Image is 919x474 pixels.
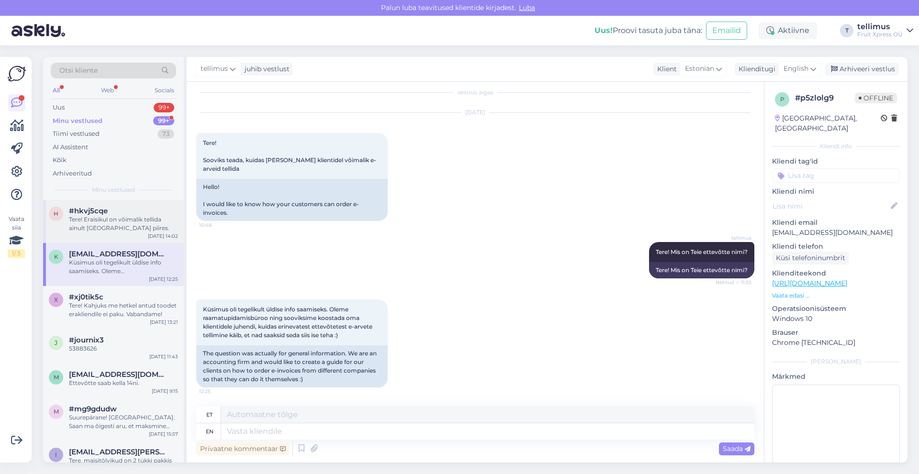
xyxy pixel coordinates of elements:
[69,448,168,456] span: inna.teider@gmail.com
[653,64,677,74] div: Klient
[148,232,178,240] div: [DATE] 14:02
[773,201,889,211] input: Lisa nimi
[196,88,754,97] div: Vestlus algas
[53,155,67,165] div: Kõik
[69,207,108,215] span: #hkvj5cqe
[54,296,58,303] span: x
[772,314,900,324] p: Windows 10
[772,268,900,278] p: Klienditeekond
[69,293,103,301] span: #xj0tik5c
[8,249,25,258] div: 1 / 3
[99,84,116,97] div: Web
[53,103,65,112] div: Uus
[594,26,613,35] b: Uus!
[772,338,900,348] p: Chrome [TECHNICAL_ID]
[516,3,538,12] span: Luba
[772,357,900,366] div: [PERSON_NAME]
[152,387,178,395] div: [DATE] 9:15
[53,129,100,139] div: Tiimi vestlused
[149,276,178,283] div: [DATE] 12:25
[772,187,900,197] p: Kliendi nimi
[54,253,58,260] span: k
[199,388,235,395] span: 12:25
[772,372,900,382] p: Märkmed
[149,353,178,360] div: [DATE] 11:43
[857,23,913,38] a: tellimusFruit Xpress OÜ
[759,22,817,39] div: Aktiivne
[149,430,178,438] div: [DATE] 15:57
[206,407,213,423] div: et
[59,66,98,76] span: Otsi kliente
[154,103,174,112] div: 99+
[54,210,58,217] span: h
[8,65,26,83] img: Askly Logo
[203,306,374,339] span: Küsimus oli tegelikult üldise info saamiseks. Oleme raamatupidamisbüroo ning sooviksime koostada ...
[69,344,178,353] div: 53883626
[857,31,903,38] div: Fruit Xpress OÜ
[772,142,900,151] div: Kliendi info
[716,234,751,242] span: tellimus
[199,221,235,229] span: 10:48
[69,301,178,319] div: Tere! Kahjuks me hetkel antud toodet erakliendile ei paku. Vabandame!
[206,423,213,440] div: en
[855,93,897,103] span: Offline
[825,63,899,76] div: Arhiveeri vestlus
[53,169,92,178] div: Arhiveeritud
[784,64,808,74] span: English
[772,156,900,166] p: Kliendi tag'id
[69,336,104,344] span: #journix3
[716,279,751,286] span: Nähtud ✓ 11:35
[69,258,178,276] div: Küsimus oli tegelikult üldise info saamiseks. Oleme raamatupidamisbüroo ning sooviksime koostada ...
[656,248,748,255] span: Tere! Mis on Teie ettevõtte nimi?
[735,64,775,74] div: Klienditugi
[55,451,57,458] span: i
[772,328,900,338] p: Brauser
[69,379,178,387] div: Ettevõtte saab kella 14ni.
[772,291,900,300] p: Vaata edasi ...
[53,143,88,152] div: AI Assistent
[772,228,900,238] p: [EMAIL_ADDRESS][DOMAIN_NAME]
[54,408,59,415] span: m
[772,304,900,314] p: Operatsioonisüsteem
[196,442,290,455] div: Privaatne kommentaar
[153,84,176,97] div: Socials
[594,25,702,36] div: Proovi tasuta juba täna:
[685,64,714,74] span: Estonian
[69,405,117,413] span: #mg9gdudw
[857,23,903,31] div: tellimus
[772,168,900,183] input: Lisa tag
[69,215,178,232] div: Tere! Eraisikul on võimalik tellida ainult [GEOGRAPHIC_DATA] piires.
[196,108,754,117] div: [DATE]
[772,242,900,252] p: Kliendi telefon
[157,129,174,139] div: 73
[8,215,25,258] div: Vaata siia
[203,139,376,172] span: Tere! Sooviks teada, kuidas [PERSON_NAME] klientidel võimalik e-arveid tellida
[51,84,62,97] div: All
[196,179,388,221] div: Hello! I would like to know how your customers can order e-invoices.
[53,116,102,126] div: Minu vestlused
[69,250,168,258] span: kerli@chk.ee
[780,96,785,103] span: p
[196,345,388,387] div: The question was actually for general information. We are an accounting firm and would like to cr...
[69,370,168,379] span: meelike.liiv@gmail.com
[840,24,853,37] div: T
[69,413,178,430] div: Suurepärane! [GEOGRAPHIC_DATA]. Saan ma õigesti aru, et maksmine toimub koheselt, kui tellimus si...
[69,456,178,465] div: Tere, maisitõlvikud on 2 tükki pakkis
[201,64,228,74] span: tellimus
[150,319,178,326] div: [DATE] 13:21
[649,262,754,278] div: Tere! Mis on Teie ettevõtte nimi?
[795,92,855,104] div: # p5zlolg9
[54,374,59,381] span: m
[772,252,849,265] div: Küsi telefoninumbrit
[153,116,174,126] div: 99+
[723,444,751,453] span: Saada
[55,339,57,346] span: j
[706,22,747,40] button: Emailid
[241,64,290,74] div: juhib vestlust
[772,218,900,228] p: Kliendi email
[92,186,135,194] span: Minu vestlused
[775,113,881,133] div: [GEOGRAPHIC_DATA], [GEOGRAPHIC_DATA]
[772,279,847,287] a: [URL][DOMAIN_NAME]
